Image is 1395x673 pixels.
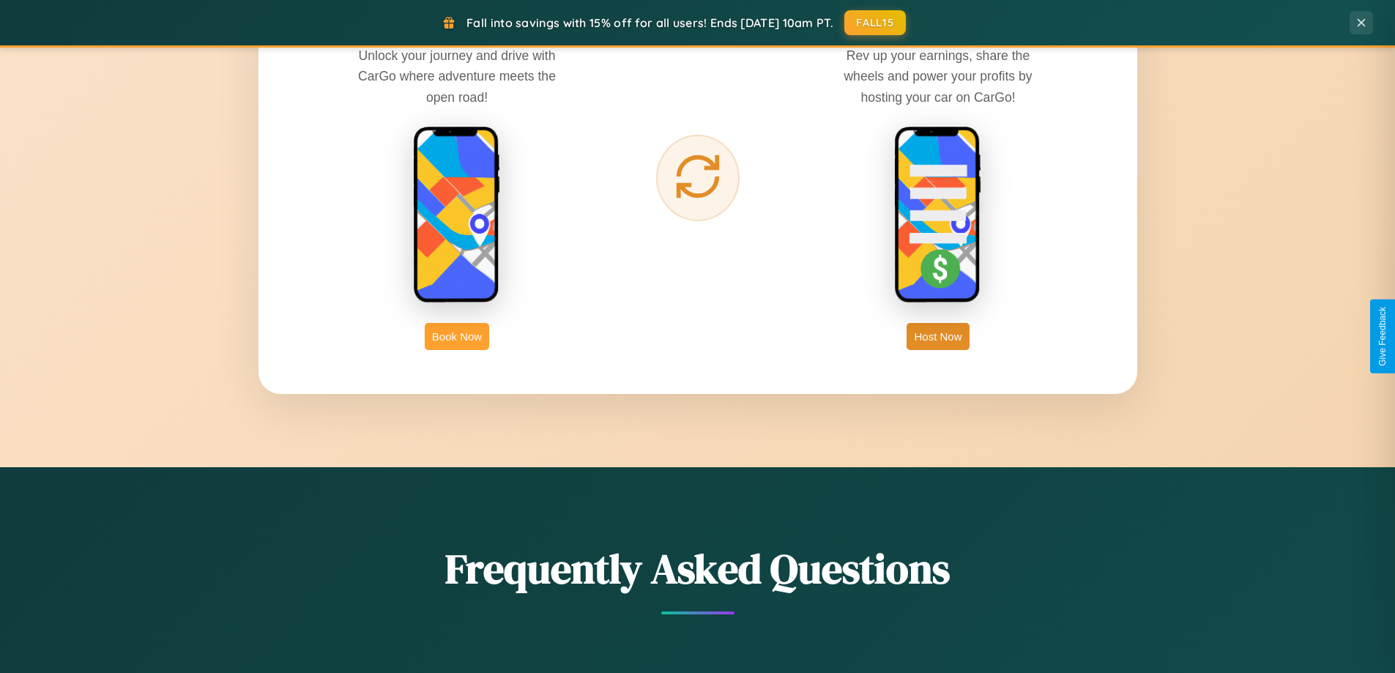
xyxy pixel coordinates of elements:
button: Book Now [425,323,489,350]
img: host phone [894,126,982,305]
img: rent phone [413,126,501,305]
div: Give Feedback [1377,307,1388,366]
span: Fall into savings with 15% off for all users! Ends [DATE] 10am PT. [466,15,833,30]
h2: Frequently Asked Questions [258,540,1137,597]
button: FALL15 [844,10,906,35]
button: Host Now [907,323,969,350]
p: Rev up your earnings, share the wheels and power your profits by hosting your car on CarGo! [828,45,1048,107]
p: Unlock your journey and drive with CarGo where adventure meets the open road! [347,45,567,107]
